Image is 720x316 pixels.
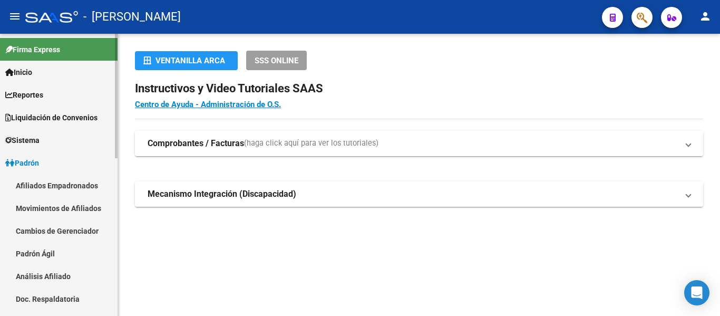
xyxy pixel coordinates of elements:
[135,100,281,109] a: Centro de Ayuda - Administración de O.S.
[684,280,709,305] div: Open Intercom Messenger
[5,112,98,123] span: Liquidación de Convenios
[5,89,43,101] span: Reportes
[135,79,703,99] h2: Instructivos y Video Tutoriales SAAS
[135,181,703,207] mat-expansion-panel-header: Mecanismo Integración (Discapacidad)
[5,66,32,78] span: Inicio
[135,131,703,156] mat-expansion-panel-header: Comprobantes / Facturas(haga click aquí para ver los tutoriales)
[135,51,238,70] button: Ventanilla ARCA
[143,51,229,70] div: Ventanilla ARCA
[148,138,244,149] strong: Comprobantes / Facturas
[5,135,40,146] span: Sistema
[83,5,181,28] span: - [PERSON_NAME]
[8,10,21,23] mat-icon: menu
[5,44,60,55] span: Firma Express
[699,10,712,23] mat-icon: person
[5,157,39,169] span: Padrón
[255,56,298,65] span: SSS ONLINE
[244,138,378,149] span: (haga click aquí para ver los tutoriales)
[246,51,307,70] button: SSS ONLINE
[148,188,296,200] strong: Mecanismo Integración (Discapacidad)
